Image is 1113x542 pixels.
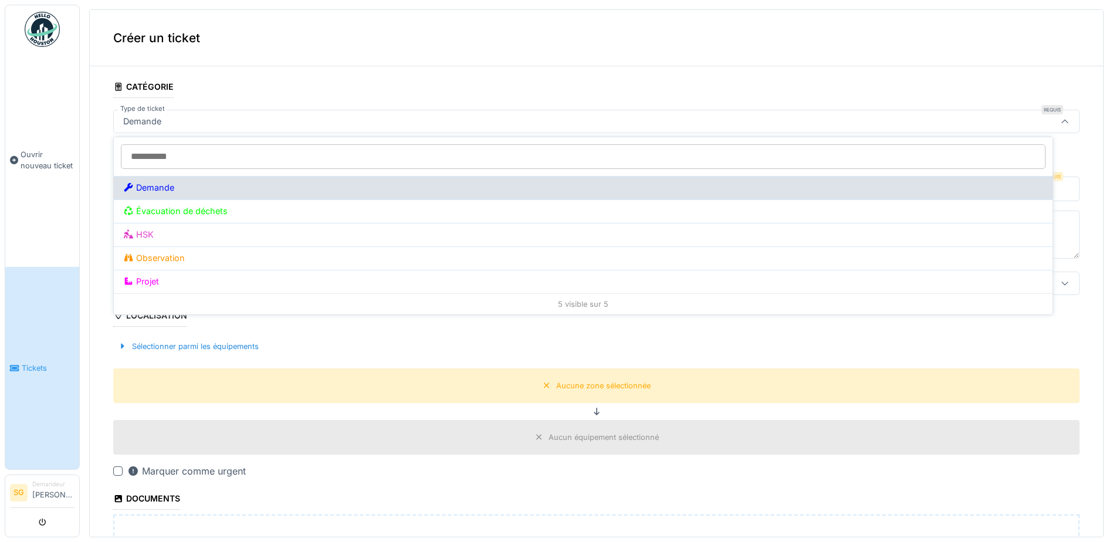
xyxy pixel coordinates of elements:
[123,228,1043,241] div: HSK
[114,293,1053,314] div: 5 visible sur 5
[113,338,263,354] div: Sélectionner parmi les équipements
[32,480,75,489] div: Demandeur
[123,181,1043,194] div: Demande
[123,275,1043,288] div: Projet
[113,307,187,327] div: Localisation
[556,380,651,391] div: Aucune zone sélectionnée
[118,104,167,114] label: Type de ticket
[5,53,79,267] a: Ouvrir nouveau ticket
[32,480,75,505] li: [PERSON_NAME]
[25,12,60,47] img: Badge_color-CXgf-gQk.svg
[113,490,180,510] div: Documents
[22,363,75,374] span: Tickets
[127,464,246,478] div: Marquer comme urgent
[10,484,28,502] li: SG
[123,252,1043,265] div: Observation
[90,10,1103,66] div: Créer un ticket
[21,149,75,171] span: Ouvrir nouveau ticket
[10,480,75,508] a: SG Demandeur[PERSON_NAME]
[5,267,79,469] a: Tickets
[113,78,174,98] div: Catégorie
[549,432,659,443] div: Aucun équipement sélectionné
[123,205,1043,218] div: Évacuation de déchets
[1041,105,1063,114] div: Requis
[119,115,166,128] div: Demande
